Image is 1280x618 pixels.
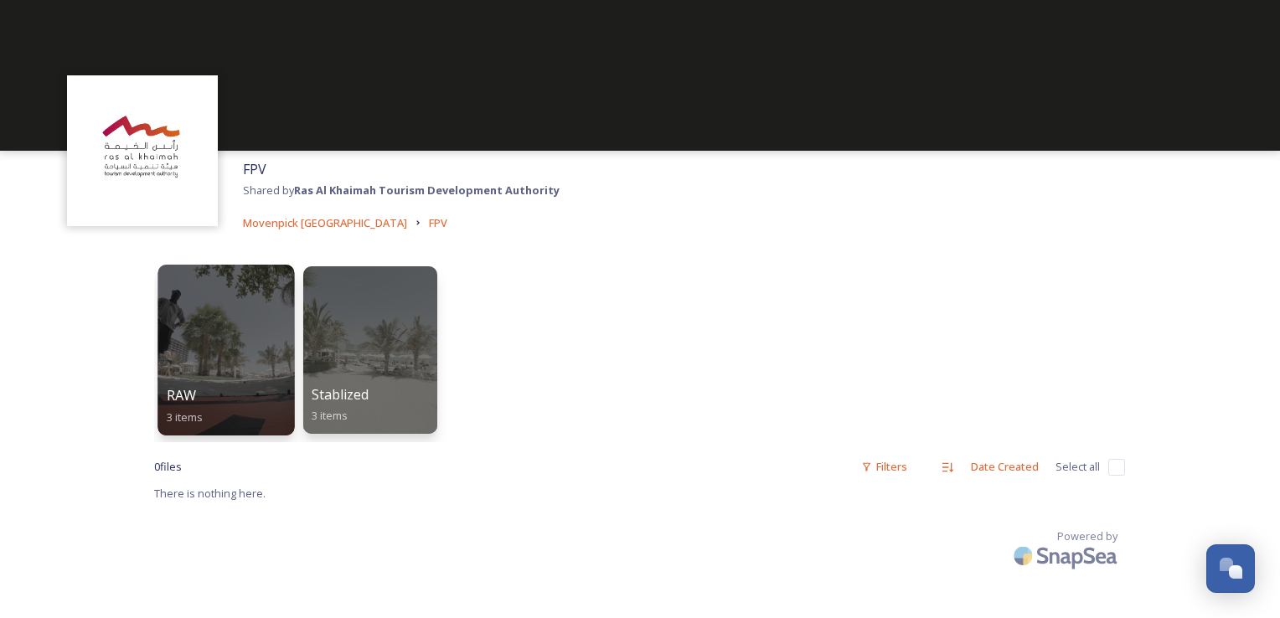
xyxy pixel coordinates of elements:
span: 3 items [167,409,204,424]
span: 3 items [312,408,348,423]
span: 0 file s [154,459,182,475]
span: FPV [429,215,447,230]
span: There is nothing here. [154,486,266,501]
span: RAW [167,386,197,404]
a: FPV [429,213,447,233]
span: Powered by [1057,528,1117,544]
button: Open Chat [1206,544,1255,593]
a: Movenpick [GEOGRAPHIC_DATA] [243,213,407,233]
div: Filters [853,451,916,483]
a: RAW3 items [154,258,298,434]
span: Stablized [312,385,369,404]
strong: Ras Al Khaimah Tourism Development Authority [294,183,560,198]
div: Date Created [963,451,1047,483]
img: Logo_RAKTDA_RGB-01.png [75,84,209,218]
img: SnapSea Logo [1009,536,1126,575]
a: Stablized3 items [298,258,442,434]
span: Shared by [243,183,560,198]
span: FPV [243,160,266,178]
span: Movenpick [GEOGRAPHIC_DATA] [243,215,407,230]
span: Select all [1055,459,1100,475]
